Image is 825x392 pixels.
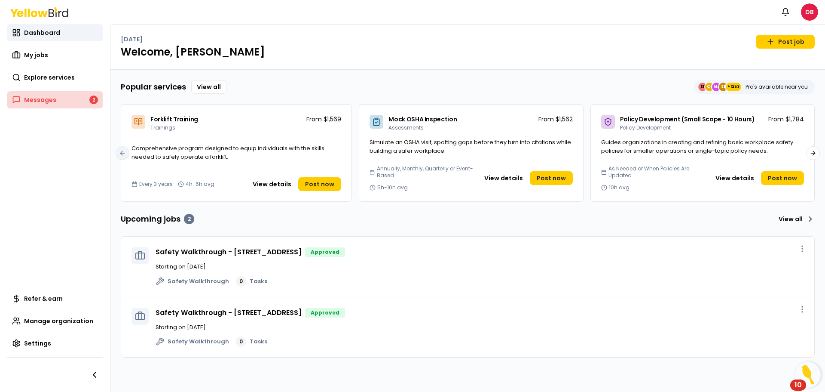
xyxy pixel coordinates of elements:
a: 0Tasks [236,336,267,347]
span: Dashboard [24,28,60,37]
h3: Popular services [121,81,186,93]
a: Dashboard [7,24,103,41]
button: Open Resource Center, 10 new notifications [795,362,821,388]
div: 2 [184,214,194,224]
div: Approved [305,247,345,257]
span: Policy Development [620,124,671,131]
h3: Upcoming jobs [121,213,194,225]
a: Refer & earn [7,290,103,307]
span: EE [698,83,707,91]
button: View details [479,171,528,185]
a: View all [775,212,815,226]
a: Safety Walkthrough - [STREET_ADDRESS] [156,308,302,318]
span: MJ [712,83,721,91]
span: Policy Development (Small Scope - 10 Hours) [620,115,755,123]
span: Post now [305,180,334,188]
p: [DATE] [121,35,143,43]
a: Post now [761,171,804,185]
a: My jobs [7,46,103,64]
span: Comprehensive program designed to equip individuals with the skills needed to safely operate a fo... [131,144,324,161]
span: 4h-6h avg [186,181,214,188]
span: Every 3 years [139,181,173,188]
span: Explore services [24,73,75,82]
span: Assessments [388,124,424,131]
a: Post now [530,171,573,185]
span: My jobs [24,51,48,59]
span: DB [801,3,818,21]
span: Settings [24,339,51,348]
span: Guides organizations in creating and refining basic workplace safety policies for smaller operati... [601,138,793,155]
p: Starting on [DATE] [156,262,804,271]
p: From $1,784 [768,115,804,123]
span: 5h-10h avg [377,184,408,191]
span: SE [719,83,727,91]
a: Manage organization [7,312,103,330]
a: Post now [298,177,341,191]
span: Post now [768,174,797,182]
span: Refer & earn [24,294,63,303]
a: 0Tasks [236,276,267,287]
span: Annually, Monthly, Quarterly or Event-Based [377,165,476,179]
a: Messages2 [7,91,103,108]
button: View details [247,177,296,191]
span: Safety Walkthrough [168,277,229,286]
a: Post job [756,35,815,49]
p: From $1,569 [306,115,341,123]
a: View all [191,80,226,94]
button: View details [710,171,759,185]
div: 0 [236,276,246,287]
span: Messages [24,96,56,104]
span: Mock OSHA Inspection [388,115,457,123]
span: +1253 [727,83,739,91]
p: From $1,562 [538,115,573,123]
a: Settings [7,335,103,352]
a: Safety Walkthrough - [STREET_ADDRESS] [156,247,302,257]
h1: Welcome, [PERSON_NAME] [121,45,815,59]
div: Approved [305,308,345,318]
span: Trainings [150,124,175,131]
div: 0 [236,336,246,347]
span: Safety Walkthrough [168,337,229,346]
span: Forklift Training [150,115,198,123]
div: 2 [89,96,98,104]
span: 10h avg [609,184,629,191]
a: Explore services [7,69,103,86]
p: Starting on [DATE] [156,323,804,332]
span: As Needed or When Policies Are Updated [608,165,707,179]
p: Pro's available near you [746,83,808,90]
span: Post now [537,174,566,182]
span: Manage organization [24,317,93,325]
span: CE [705,83,714,91]
span: Simulate an OSHA visit, spotting gaps before they turn into citations while building a safer work... [370,138,571,155]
